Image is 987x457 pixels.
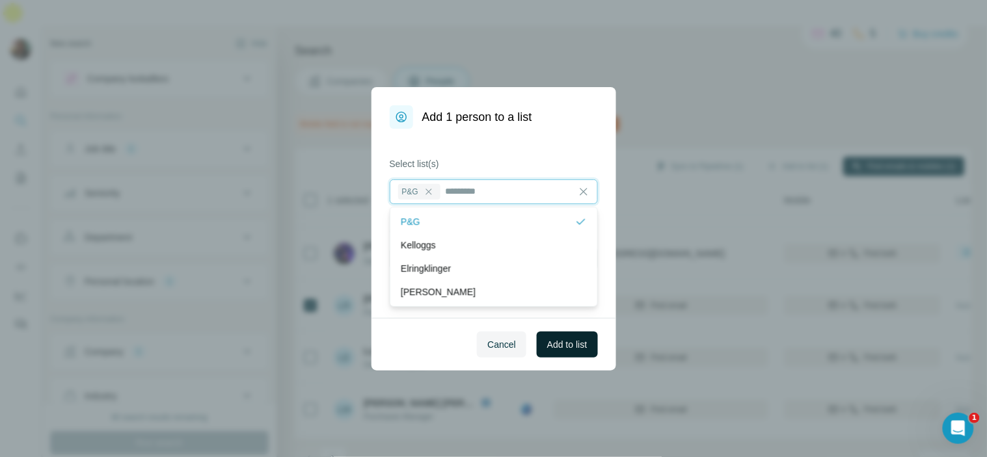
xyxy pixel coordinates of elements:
iframe: Intercom live chat [943,413,974,444]
div: P&G [398,184,440,200]
button: Cancel [477,332,526,358]
p: Kelloggs [401,239,436,252]
span: Cancel [487,338,516,351]
p: Elringklinger [401,262,451,275]
p: [PERSON_NAME] [401,285,476,298]
p: P&G [401,215,420,228]
span: 1 [969,413,980,423]
h1: Add 1 person to a list [422,108,532,126]
button: Add to list [537,332,597,358]
span: Add to list [547,338,587,351]
label: Select list(s) [390,157,598,170]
